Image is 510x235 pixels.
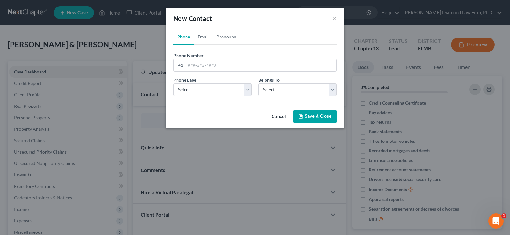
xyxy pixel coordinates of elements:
[293,110,337,123] button: Save & Close
[186,59,336,71] input: ###-###-####
[173,53,204,58] span: Phone Number
[173,77,198,83] span: Phone Label
[258,77,280,83] span: Belongs To
[501,213,506,218] span: 1
[194,29,213,45] a: Email
[488,213,504,229] iframe: Intercom live chat
[173,29,194,45] a: Phone
[266,111,291,123] button: Cancel
[174,59,186,71] div: +1
[213,29,240,45] a: Pronouns
[332,15,337,22] button: ×
[173,15,212,22] span: New Contact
